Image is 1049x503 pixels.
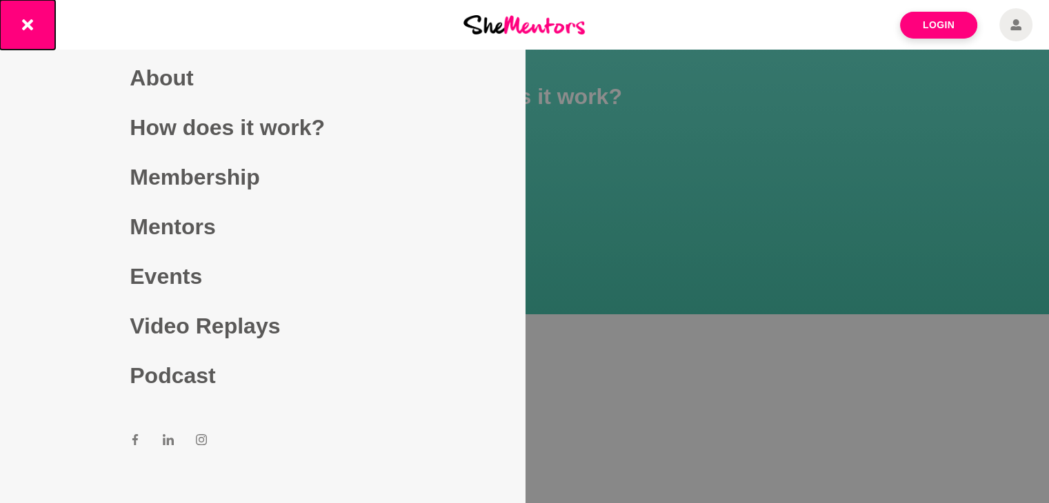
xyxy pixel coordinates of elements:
[130,53,394,103] a: About
[900,12,977,39] a: Login
[130,251,394,301] a: Events
[130,152,394,202] a: Membership
[130,351,394,400] a: Podcast
[163,433,174,450] a: LinkedIn
[130,433,141,450] a: Facebook
[196,433,207,450] a: Instagram
[130,103,394,152] a: How does it work?
[130,202,394,251] a: Mentors
[130,301,394,351] a: Video Replays
[463,15,585,34] img: She Mentors Logo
